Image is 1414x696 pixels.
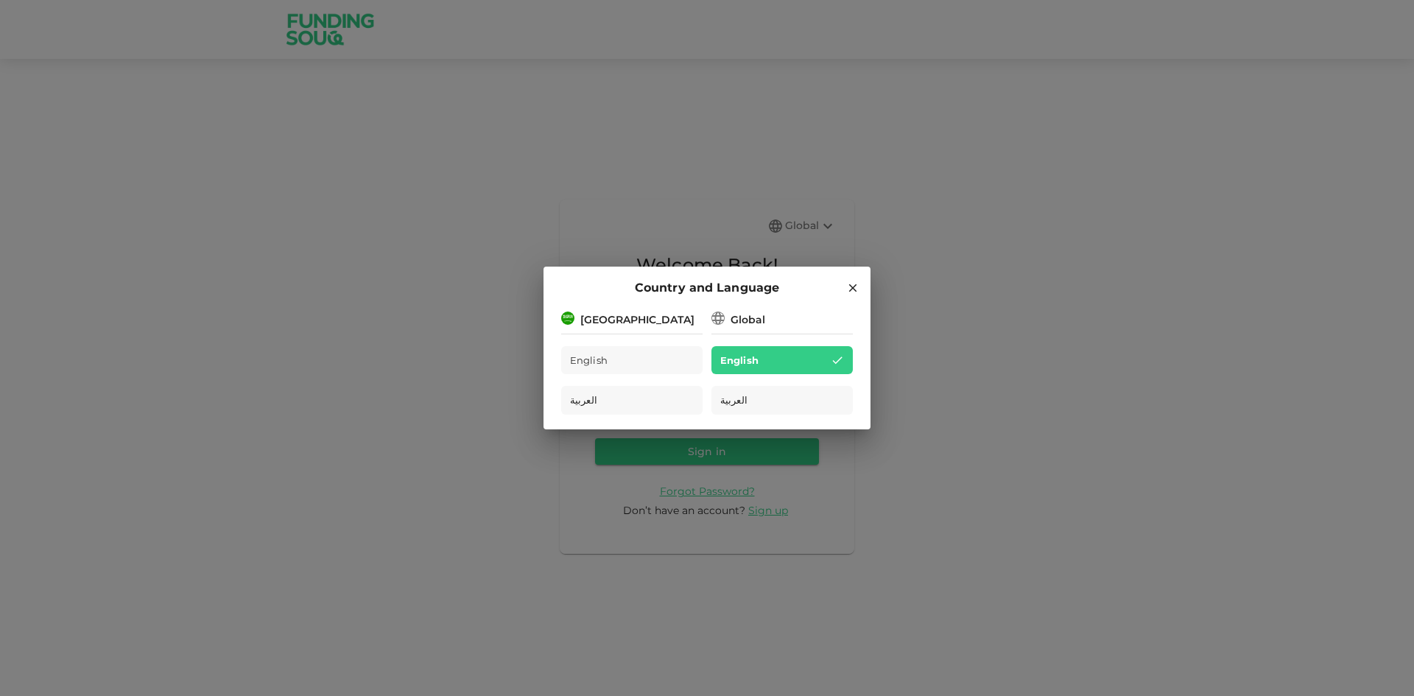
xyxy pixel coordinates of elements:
span: Country and Language [635,278,779,298]
span: العربية [570,392,597,409]
span: العربية [720,392,748,409]
div: [GEOGRAPHIC_DATA] [580,312,694,328]
span: English [570,352,608,369]
img: flag-sa.b9a346574cdc8950dd34b50780441f57.svg [561,312,574,325]
div: Global [731,312,765,328]
span: English [720,352,759,369]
